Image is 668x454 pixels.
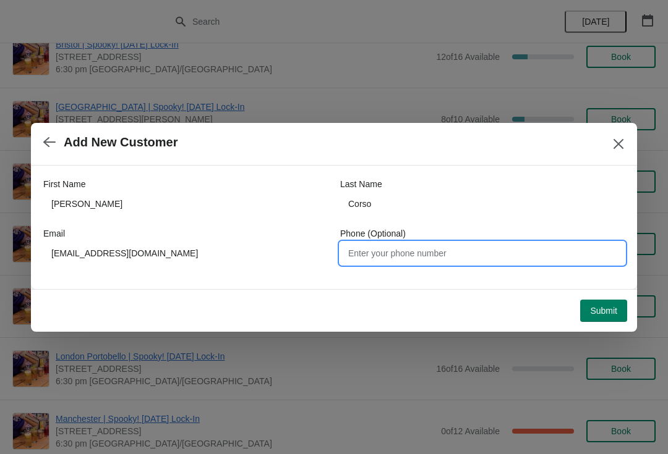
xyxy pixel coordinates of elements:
label: Phone (Optional) [340,227,406,240]
input: John [43,193,328,215]
button: Submit [580,300,627,322]
button: Close [607,133,630,155]
label: Last Name [340,178,382,190]
span: Submit [590,306,617,316]
input: Enter your email [43,242,328,264]
label: First Name [43,178,85,190]
input: Smith [340,193,625,215]
label: Email [43,227,65,240]
input: Enter your phone number [340,242,625,264]
h2: Add New Customer [64,135,178,149]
